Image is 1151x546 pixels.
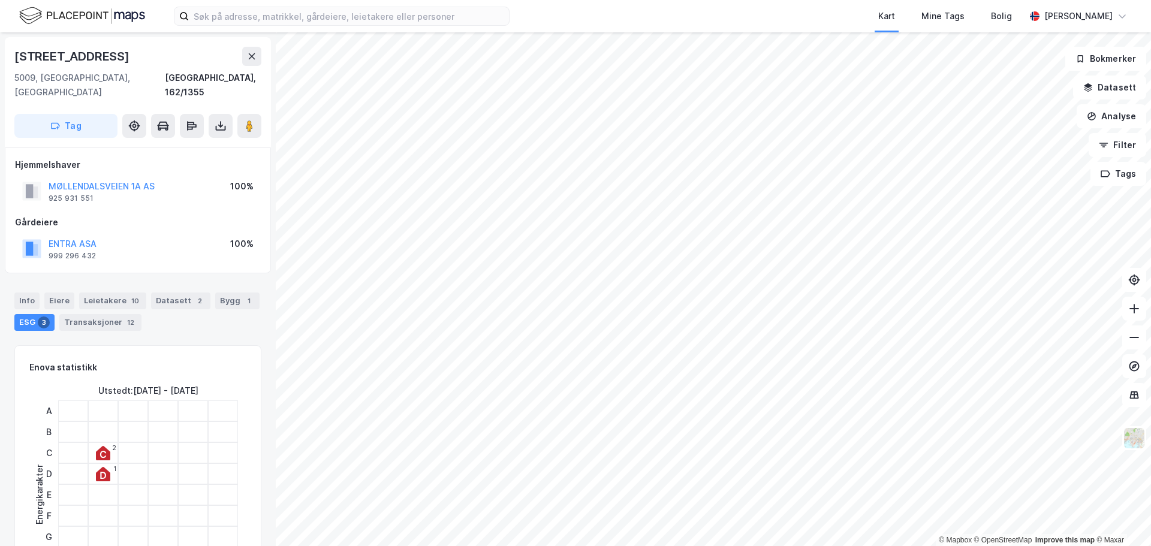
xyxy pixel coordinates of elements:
[165,71,261,99] div: [GEOGRAPHIC_DATA], 162/1355
[41,463,56,484] div: D
[41,400,56,421] div: A
[243,295,255,307] div: 1
[215,292,260,309] div: Bygg
[1073,76,1146,99] button: Datasett
[125,316,137,328] div: 12
[14,314,55,331] div: ESG
[49,194,94,203] div: 925 931 551
[1090,162,1146,186] button: Tags
[1044,9,1113,23] div: [PERSON_NAME]
[230,179,254,194] div: 100%
[189,7,509,25] input: Søk på adresse, matrikkel, gårdeiere, leietakere eller personer
[41,484,56,505] div: E
[991,9,1012,23] div: Bolig
[29,360,97,375] div: Enova statistikk
[14,47,132,66] div: [STREET_ADDRESS]
[49,251,96,261] div: 999 296 432
[1077,104,1146,128] button: Analyse
[19,5,145,26] img: logo.f888ab2527a4732fd821a326f86c7f29.svg
[113,465,116,472] div: 1
[1091,488,1151,546] iframe: Chat Widget
[79,292,146,309] div: Leietakere
[1091,488,1151,546] div: Kontrollprogram for chat
[15,158,261,172] div: Hjemmelshaver
[151,292,210,309] div: Datasett
[194,295,206,307] div: 2
[1035,536,1095,544] a: Improve this map
[1065,47,1146,71] button: Bokmerker
[878,9,895,23] div: Kart
[98,384,198,398] div: Utstedt : [DATE] - [DATE]
[59,314,141,331] div: Transaksjoner
[921,9,965,23] div: Mine Tags
[129,295,141,307] div: 10
[974,536,1032,544] a: OpenStreetMap
[112,444,116,451] div: 2
[41,421,56,442] div: B
[44,292,74,309] div: Eiere
[32,464,47,524] div: Energikarakter
[41,442,56,463] div: C
[14,292,40,309] div: Info
[38,316,50,328] div: 3
[15,215,261,230] div: Gårdeiere
[230,237,254,251] div: 100%
[14,114,117,138] button: Tag
[41,505,56,526] div: F
[1089,133,1146,157] button: Filter
[1123,427,1146,450] img: Z
[939,536,972,544] a: Mapbox
[14,71,165,99] div: 5009, [GEOGRAPHIC_DATA], [GEOGRAPHIC_DATA]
